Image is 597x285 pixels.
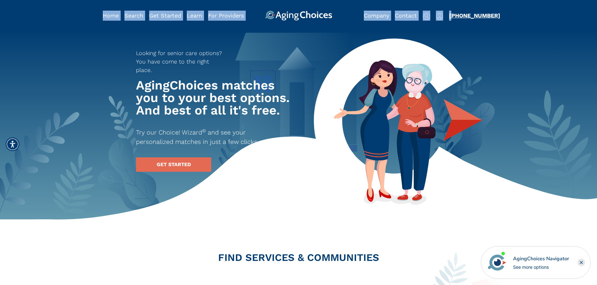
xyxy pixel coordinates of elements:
[136,128,281,146] p: Try our Choice! Wizard and see your personalized matches in just a few clicks.
[6,137,19,151] div: Accessibility Menu
[98,252,499,262] h2: FIND SERVICES & COMMUNITIES
[136,157,211,172] a: GET STARTED
[436,11,443,21] div: Popover trigger
[202,128,206,134] sup: ©
[423,13,430,20] img: search-icon.svg
[187,12,202,19] a: Learn
[364,12,389,19] a: Company
[103,12,119,19] a: Home
[578,259,585,266] div: Close
[265,11,332,21] img: AgingChoices
[486,252,508,273] img: avatar
[513,264,569,270] div: See more options
[449,12,500,19] a: [PHONE_NUMBER]
[124,11,143,21] div: Popover trigger
[436,13,443,20] img: user-icon.svg
[136,79,293,117] h1: AgingChoices matches you to your best options. And best of all it's free.
[395,12,417,19] a: Contact
[513,255,569,262] div: AgingChoices Navigator
[208,12,244,19] a: For Providers
[149,12,181,19] a: Get Started
[136,49,226,74] p: Looking for senior care options? You have come to the right place.
[124,12,143,19] a: Search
